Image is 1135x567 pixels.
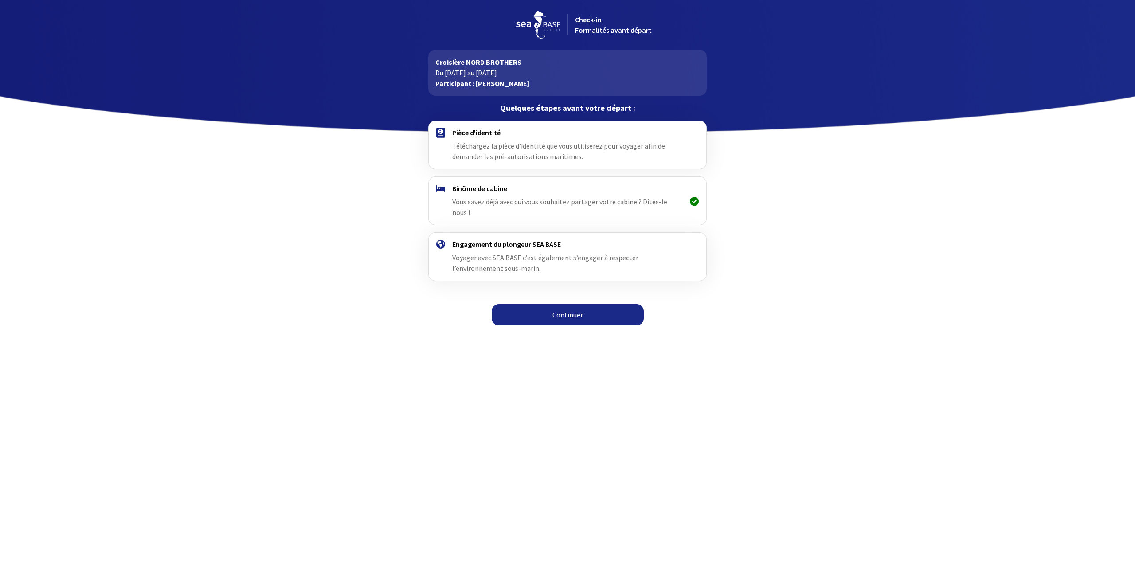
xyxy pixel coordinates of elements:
span: Téléchargez la pièce d'identité que vous utiliserez pour voyager afin de demander les pré-autoris... [452,141,665,161]
a: Continuer [492,304,644,325]
img: binome.svg [436,185,445,192]
span: Vous savez déjà avec qui vous souhaitez partager votre cabine ? Dites-le nous ! [452,197,667,217]
h4: Binôme de cabine [452,184,682,193]
img: passport.svg [436,128,445,138]
img: logo_seabase.svg [516,11,560,39]
p: Participant : [PERSON_NAME] [435,78,699,89]
h4: Engagement du plongeur SEA BASE [452,240,682,249]
img: engagement.svg [436,240,445,249]
p: Quelques étapes avant votre départ : [428,103,706,113]
h4: Pièce d'identité [452,128,682,137]
p: Du [DATE] au [DATE] [435,67,699,78]
p: Croisière NORD BROTHERS [435,57,699,67]
span: Voyager avec SEA BASE c’est également s’engager à respecter l’environnement sous-marin. [452,253,638,273]
span: Check-in Formalités avant départ [575,15,652,35]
